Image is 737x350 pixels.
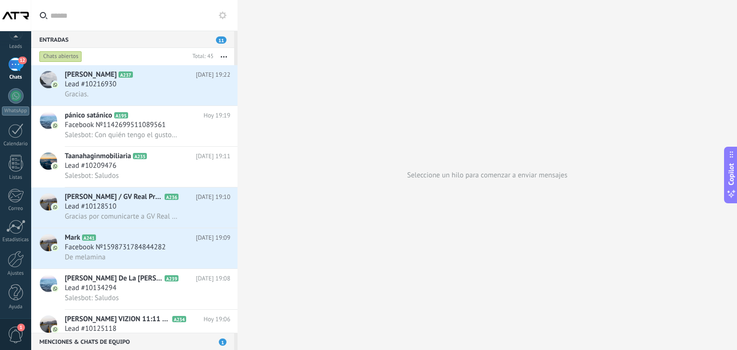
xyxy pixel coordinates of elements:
[65,212,178,221] span: Gracias por comunicarte a GV Real Property Services. En este momento no estoy disponible, en cuan...
[2,44,30,50] div: Leads
[31,333,234,350] div: Menciones & Chats de equipo
[52,285,59,292] img: icon
[65,243,166,252] span: Facebook №1598731784844282
[31,228,238,268] a: avatariconMarkA241[DATE] 19:09Facebook №1598731784844282De melamina
[65,253,106,262] span: De melamina
[65,111,112,120] span: pánico satánico
[2,175,30,181] div: Listas
[65,70,117,80] span: [PERSON_NAME]
[52,122,59,129] img: icon
[31,187,238,228] a: avataricon[PERSON_NAME] / GV Real Property ServicesA236[DATE] 19:10Lead #10128510Gracias por comu...
[196,70,230,80] span: [DATE] 19:22
[52,163,59,170] img: icon
[65,80,117,89] span: Lead #10216930
[31,310,238,350] a: avataricon[PERSON_NAME] VIZION 11:11 Bienes Raíces con PropósitoA234Hoy 19:06Lead #10125118
[2,74,30,81] div: Chats
[219,338,226,346] span: 1
[65,130,178,140] span: Salesbot: Con quién tengo el gusto??
[65,161,117,171] span: Lead #10209476
[65,171,119,180] span: Salesbot: Saludos
[65,192,163,202] span: [PERSON_NAME] / GV Real Property Services
[2,270,30,277] div: Ajustes
[65,283,117,293] span: Lead #10134294
[52,204,59,210] img: icon
[216,36,226,44] span: 11
[39,51,82,62] div: Chats abiertos
[31,106,238,146] a: avatariconpánico satánicoA195Hoy 19:19Facebook №1142699511089561Salesbot: Con quién tengo el gusto??
[165,194,178,200] span: A236
[31,65,238,105] a: avataricon[PERSON_NAME]A237[DATE] 19:22Lead #10216930Gracias.
[119,71,132,78] span: A237
[196,192,230,202] span: [DATE] 19:10
[65,324,117,334] span: Lead #10125118
[165,275,178,281] span: A239
[114,112,128,118] span: A195
[2,106,29,116] div: WhatsApp
[17,324,25,331] span: 1
[65,233,80,243] span: Mark
[31,31,234,48] div: Entradas
[214,48,234,65] button: Más
[52,82,59,88] img: icon
[65,293,119,303] span: Salesbot: Saludos
[133,153,147,159] span: A235
[82,234,96,241] span: A241
[65,202,117,211] span: Lead #10128510
[52,326,59,333] img: icon
[52,245,59,251] img: icon
[65,274,163,283] span: [PERSON_NAME] De La [PERSON_NAME] inmobiliario certificado
[196,152,230,161] span: [DATE] 19:11
[203,315,230,324] span: Hoy 19:06
[31,147,238,187] a: avatariconTaanahaginmobiliariaA235[DATE] 19:11Lead #10209476Salesbot: Saludos
[2,141,30,147] div: Calendario
[726,163,736,186] span: Copilot
[2,237,30,243] div: Estadísticas
[2,206,30,212] div: Correo
[65,90,88,99] span: Gracias.
[31,269,238,309] a: avataricon[PERSON_NAME] De La [PERSON_NAME] inmobiliario certificadoA239[DATE] 19:08Lead #1013429...
[65,315,170,324] span: [PERSON_NAME] VIZION 11:11 Bienes Raíces con Propósito
[196,233,230,243] span: [DATE] 19:09
[18,57,26,64] span: 12
[172,316,186,322] span: A234
[203,111,230,120] span: Hoy 19:19
[2,304,30,310] div: Ayuda
[196,274,230,283] span: [DATE] 19:08
[65,152,131,161] span: Taanahaginmobiliaria
[189,52,214,61] div: Total: 45
[65,120,166,130] span: Facebook №1142699511089561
